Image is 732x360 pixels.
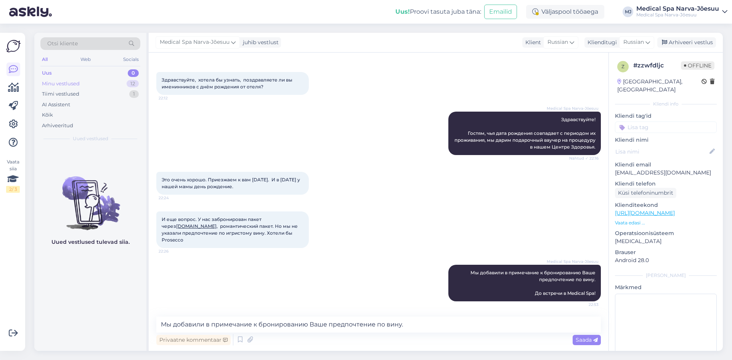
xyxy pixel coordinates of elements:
div: Medical Spa Narva-Jõesuu [636,6,719,12]
div: [PERSON_NAME] [615,272,717,279]
span: Nähtud ✓ 22:16 [569,155,599,161]
div: Minu vestlused [42,80,80,88]
div: 2 / 3 [6,186,20,193]
div: 12 [127,80,139,88]
p: Vaata edasi ... [615,219,717,226]
span: 22:12 [159,95,187,101]
span: Это очень хорошо. Приезжаем к вам [DATE]. И в [DATE] у нашей мамы день рождение. [162,177,301,189]
div: Arhiveeri vestlus [657,37,716,48]
span: Medical Spa Narva-Jõesuu [160,38,230,46]
img: Askly Logo [6,39,21,53]
p: Brauser [615,248,717,256]
div: Vaata siia [6,158,20,193]
button: Emailid [484,5,517,19]
div: Väljaspool tööaega [526,5,604,19]
span: Offline [681,61,714,70]
div: Arhiveeritud [42,122,73,130]
span: Russian [547,38,568,46]
span: Saada [576,336,598,343]
a: [DOMAIN_NAME] [176,223,217,229]
div: Proovi tasuta juba täna: [395,7,481,16]
div: juhib vestlust [240,38,279,46]
img: No chats [34,163,146,231]
div: 0 [128,69,139,77]
span: Otsi kliente [47,40,78,48]
p: Kliendi nimi [615,136,717,144]
p: Uued vestlused tulevad siia. [51,238,130,246]
div: Klient [522,38,541,46]
span: Здравствуйте, хотела бы узнать, поздравляете ли вы именинников с днём рождения от отеля? [162,77,294,90]
div: 1 [129,90,139,98]
span: Мы добавили в примечание к бронированию Ваше предпочтение по вину. До встречи в Medical Spa! [470,270,597,296]
span: Russian [623,38,644,46]
p: Kliendi email [615,161,717,169]
p: Kliendi telefon [615,180,717,188]
b: Uus! [395,8,410,15]
div: Socials [122,54,140,64]
span: 22:24 [159,195,187,201]
div: AI Assistent [42,101,70,109]
div: Klienditugi [584,38,617,46]
div: Kõik [42,111,53,119]
p: [EMAIL_ADDRESS][DOMAIN_NAME] [615,169,717,177]
p: Märkmed [615,283,717,291]
span: Medical Spa Narva-Jõesuu [547,259,599,264]
span: И еще вопрос. У нас забронирован пакет через , романтический пакет. Но мы не указали предпочтение... [162,216,299,243]
div: [GEOGRAPHIC_DATA], [GEOGRAPHIC_DATA] [617,78,701,94]
p: [MEDICAL_DATA] [615,237,717,245]
div: MJ [623,6,633,17]
p: Kliendi tag'id [615,112,717,120]
div: # zzwfdljc [633,61,681,70]
span: Здравствуйте! Гостям, чья дата рождения совпадает с периодом их проживания, мы дарим подарочный в... [454,117,597,150]
span: Uued vestlused [73,135,108,142]
div: Privaatne kommentaar [156,335,231,345]
a: Medical Spa Narva-JõesuuMedical Spa Narva-Jõesuu [636,6,727,18]
span: 22:53 [570,302,599,307]
div: Tiimi vestlused [42,90,79,98]
div: Medical Spa Narva-Jõesuu [636,12,719,18]
div: Kliendi info [615,101,717,107]
p: Operatsioonisüsteem [615,229,717,237]
a: [URL][DOMAIN_NAME] [615,210,675,216]
div: Küsi telefoninumbrit [615,188,676,198]
div: Uus [42,69,52,77]
span: z [621,64,624,69]
input: Lisa nimi [615,147,708,156]
span: Medical Spa Narva-Jõesuu [547,106,599,111]
input: Lisa tag [615,122,717,133]
p: Android 28.0 [615,256,717,264]
span: 22:26 [159,248,187,254]
p: Klienditeekond [615,201,717,209]
div: Web [79,54,92,64]
div: All [40,54,49,64]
